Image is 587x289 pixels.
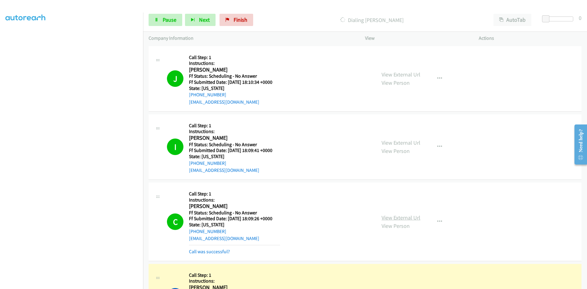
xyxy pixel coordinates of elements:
a: [EMAIL_ADDRESS][DOMAIN_NAME] [189,235,259,241]
a: [PHONE_NUMBER] [189,228,226,234]
h5: State: [US_STATE] [189,222,280,228]
span: Pause [163,16,176,23]
h5: State: [US_STATE] [189,85,280,91]
h5: Call Step: 1 [189,272,280,278]
a: View External Url [382,214,420,221]
a: View External Url [382,139,420,146]
p: Dialing [PERSON_NAME] [261,16,482,24]
p: Actions [479,35,581,42]
h5: Ff Status: Scheduling - No Answer [189,210,280,216]
h1: J [167,70,183,87]
button: AutoTab [493,14,531,26]
h5: Call Step: 1 [189,54,280,61]
a: Pause [149,14,182,26]
h5: State: [US_STATE] [189,154,280,160]
h5: Instructions: [189,128,280,135]
div: Delay between calls (in seconds) [545,17,573,21]
h5: Instructions: [189,60,280,66]
a: View Person [382,222,410,229]
a: Finish [220,14,253,26]
a: [PHONE_NUMBER] [189,160,226,166]
h5: Ff Submitted Date: [DATE] 18:10:34 +0000 [189,79,280,85]
h5: Ff Submitted Date: [DATE] 18:09:41 +0000 [189,147,280,154]
h2: [PERSON_NAME] [189,135,280,142]
button: Next [185,14,216,26]
a: View External Url [382,71,420,78]
h2: [PERSON_NAME] [189,66,280,73]
h5: Instructions: [189,278,280,284]
h2: [PERSON_NAME] [189,203,280,210]
a: Call was successful? [189,249,230,254]
span: Finish [234,16,247,23]
p: View [365,35,468,42]
p: Company Information [149,35,354,42]
h5: Ff Submitted Date: [DATE] 18:09:26 +0000 [189,216,280,222]
a: View Person [382,79,410,86]
h5: Ff Status: Scheduling - No Answer [189,73,280,79]
a: [EMAIL_ADDRESS][DOMAIN_NAME] [189,99,259,105]
a: [EMAIL_ADDRESS][DOMAIN_NAME] [189,167,259,173]
h5: Ff Status: Scheduling - No Answer [189,142,280,148]
iframe: Resource Center [569,120,587,169]
h1: I [167,139,183,155]
div: 0 [579,14,581,22]
a: View Person [382,147,410,154]
a: [PHONE_NUMBER] [189,92,226,98]
h1: C [167,213,183,230]
h5: Call Step: 1 [189,123,280,129]
span: Next [199,16,210,23]
h5: Instructions: [189,197,280,203]
h5: Call Step: 1 [189,191,280,197]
